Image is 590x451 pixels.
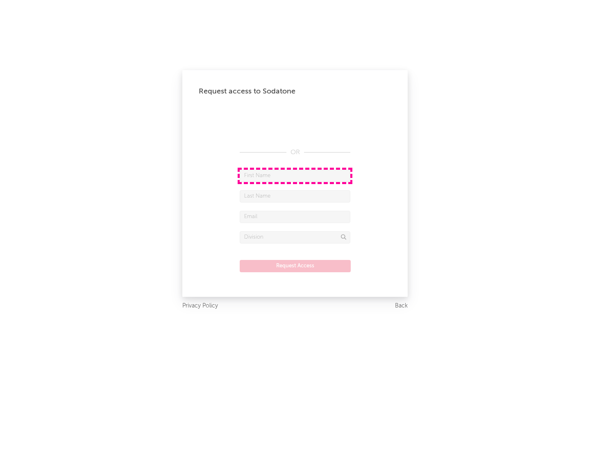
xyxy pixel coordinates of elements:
[240,148,350,157] div: OR
[240,260,351,272] button: Request Access
[240,231,350,244] input: Division
[395,301,408,311] a: Back
[240,170,350,182] input: First Name
[182,301,218,311] a: Privacy Policy
[240,190,350,203] input: Last Name
[199,87,391,96] div: Request access to Sodatone
[240,211,350,223] input: Email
